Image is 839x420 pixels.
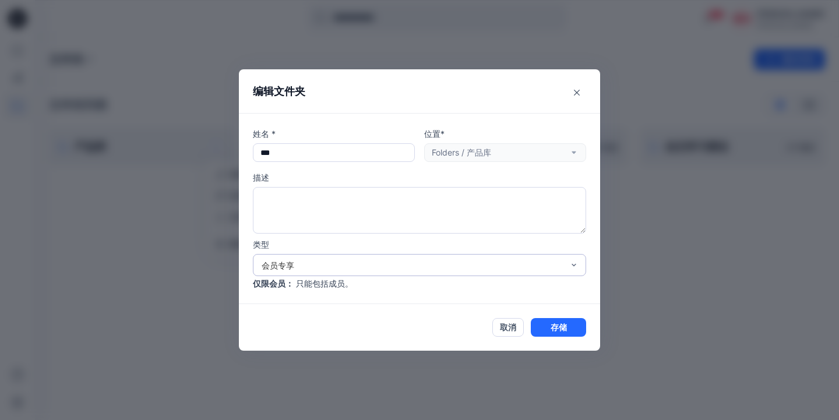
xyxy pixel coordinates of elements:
[253,238,586,250] p: 类型
[253,277,294,290] p: 仅限会员 ：
[253,171,586,183] p: 描述
[239,69,600,113] header: 编辑文件夹
[296,277,353,290] p: 只能包括成员。
[262,259,563,271] div: 会员专享
[531,318,586,337] button: 存储
[567,83,586,102] button: 关闭
[492,318,524,337] button: 取消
